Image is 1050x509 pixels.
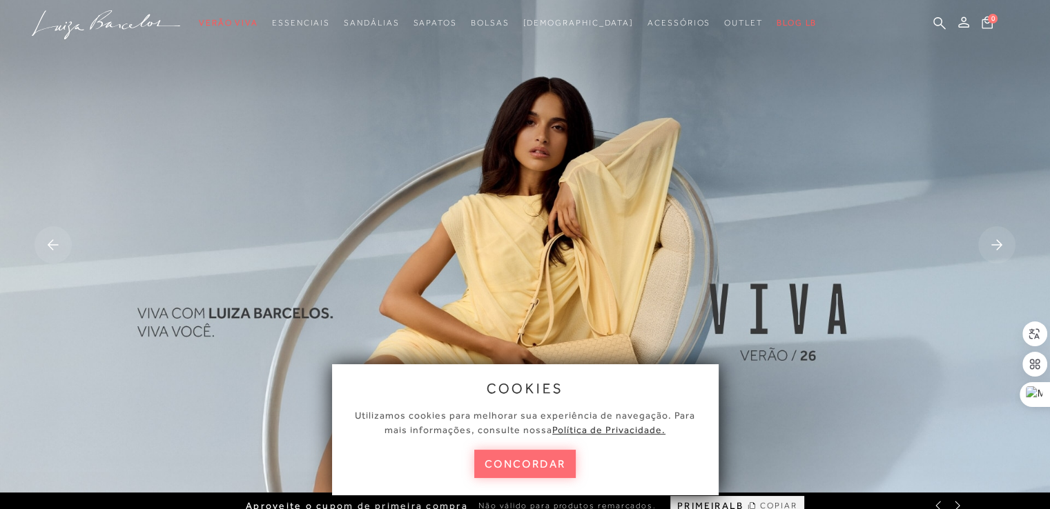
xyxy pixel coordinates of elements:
a: categoryNavScreenReaderText [344,10,399,36]
a: categoryNavScreenReaderText [648,10,710,36]
a: noSubCategoriesText [523,10,634,36]
span: Outlet [724,18,763,28]
span: cookies [487,381,564,396]
a: BLOG LB [777,10,817,36]
a: Política de Privacidade. [552,424,665,435]
span: Acessórios [648,18,710,28]
span: Sandálias [344,18,399,28]
button: 0 [978,15,997,34]
span: BLOG LB [777,18,817,28]
button: concordar [474,450,576,478]
span: Bolsas [471,18,509,28]
a: categoryNavScreenReaderText [413,10,456,36]
span: 0 [988,14,998,23]
span: Verão Viva [199,18,258,28]
span: Essenciais [272,18,330,28]
a: categoryNavScreenReaderText [272,10,330,36]
span: Utilizamos cookies para melhorar sua experiência de navegação. Para mais informações, consulte nossa [355,410,695,435]
a: categoryNavScreenReaderText [471,10,509,36]
a: categoryNavScreenReaderText [724,10,763,36]
span: Sapatos [413,18,456,28]
span: [DEMOGRAPHIC_DATA] [523,18,634,28]
a: categoryNavScreenReaderText [199,10,258,36]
